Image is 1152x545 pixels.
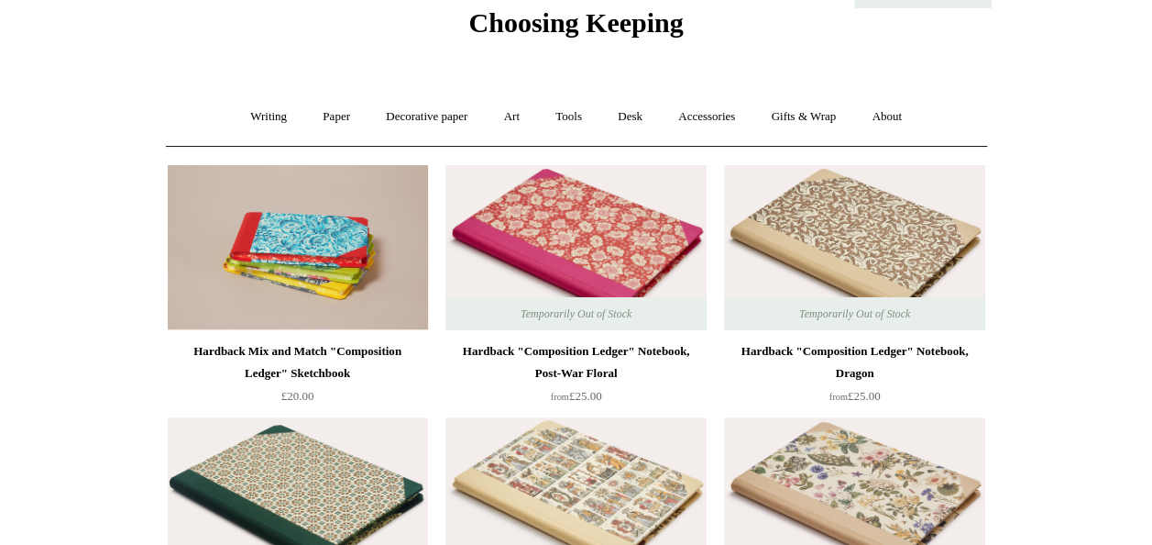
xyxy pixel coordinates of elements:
a: Writing [234,93,303,141]
span: £25.00 [551,389,602,403]
span: from [829,392,848,402]
span: Choosing Keeping [468,7,683,38]
a: Hardback Mix and Match "Composition Ledger" Sketchbook £20.00 [168,340,428,416]
span: from [551,392,569,402]
a: Hardback "Composition Ledger" Notebook, Post-War Floral Hardback "Composition Ledger" Notebook, P... [445,165,706,330]
img: Hardback "Composition Ledger" Notebook, Dragon [724,165,984,330]
a: About [855,93,918,141]
a: Hardback "Composition Ledger" Notebook, Dragon from£25.00 [724,340,984,416]
span: £25.00 [829,389,881,403]
a: Hardback "Composition Ledger" Notebook, Dragon Hardback "Composition Ledger" Notebook, Dragon Tem... [724,165,984,330]
a: Choosing Keeping [468,22,683,35]
span: Temporarily Out of Stock [502,297,650,330]
span: £20.00 [281,389,314,403]
div: Hardback Mix and Match "Composition Ledger" Sketchbook [172,340,423,384]
div: Hardback "Composition Ledger" Notebook, Dragon [729,340,980,384]
a: Decorative paper [369,93,484,141]
div: Hardback "Composition Ledger" Notebook, Post-War Floral [450,340,701,384]
a: Desk [601,93,659,141]
a: Paper [306,93,367,141]
a: Gifts & Wrap [754,93,852,141]
a: Accessories [662,93,752,141]
img: Hardback Mix and Match "Composition Ledger" Sketchbook [168,165,428,330]
a: Hardback Mix and Match "Composition Ledger" Sketchbook Hardback Mix and Match "Composition Ledger... [168,165,428,330]
a: Tools [539,93,598,141]
img: Hardback "Composition Ledger" Notebook, Post-War Floral [445,165,706,330]
a: Art [488,93,536,141]
span: Temporarily Out of Stock [781,297,928,330]
a: Hardback "Composition Ledger" Notebook, Post-War Floral from£25.00 [445,340,706,416]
